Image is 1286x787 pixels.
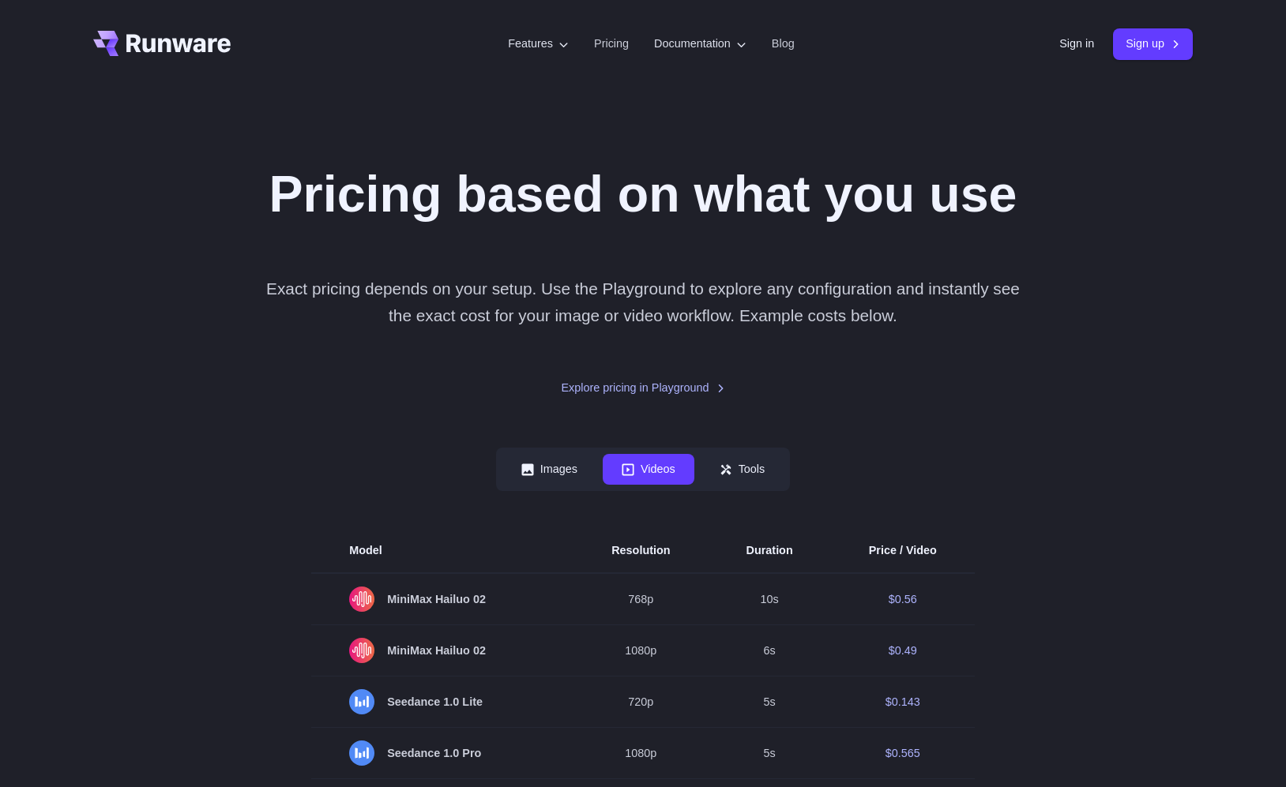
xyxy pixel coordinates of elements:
td: 10s [709,573,831,625]
th: Duration [709,529,831,573]
a: Sign in [1059,35,1094,53]
td: 6s [709,625,831,676]
td: 5s [709,728,831,779]
h1: Pricing based on what you use [269,164,1017,225]
th: Model [311,529,573,573]
td: 1080p [573,728,708,779]
span: Seedance 1.0 Lite [349,689,536,714]
a: Explore pricing in Playground [561,379,724,397]
p: Exact pricing depends on your setup. Use the Playground to explore any configuration and instantl... [258,275,1028,328]
td: $0.56 [831,573,975,625]
button: Images [502,454,596,485]
span: MiniMax Hailuo 02 [349,638,536,663]
td: $0.565 [831,728,975,779]
span: Seedance 1.0 Pro [349,740,536,766]
a: Go to / [93,31,231,56]
a: Blog [772,35,795,53]
a: Pricing [594,35,629,53]
td: $0.143 [831,676,975,728]
td: 5s [709,676,831,728]
td: $0.49 [831,625,975,676]
td: 768p [573,573,708,625]
th: Resolution [573,529,708,573]
button: Tools [701,454,784,485]
button: Videos [603,454,694,485]
span: MiniMax Hailuo 02 [349,587,536,612]
label: Documentation [654,35,746,53]
label: Features [508,35,569,53]
th: Price / Video [831,529,975,573]
a: Sign up [1113,28,1193,59]
td: 720p [573,676,708,728]
td: 1080p [573,625,708,676]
